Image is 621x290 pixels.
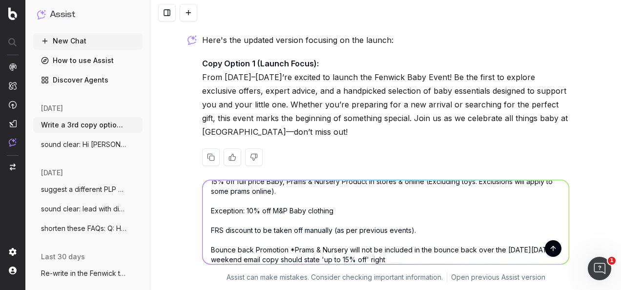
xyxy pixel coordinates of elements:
[41,140,127,149] span: sound clear: Hi [PERSON_NAME], would it be poss
[41,185,127,194] span: suggest a different PLP name for 'gifts
[608,257,616,265] span: 1
[41,168,63,178] span: [DATE]
[33,33,143,49] button: New Chat
[33,53,143,68] a: How to use Assist
[33,182,143,197] button: suggest a different PLP name for 'gifts
[9,248,17,256] img: Setting
[9,63,17,71] img: Analytics
[33,266,143,281] button: Re-write in the Fenwick tone of voice:
[33,201,143,217] button: sound clear: lead with discount offer me
[9,82,17,90] img: Intelligence
[9,120,17,127] img: Studio
[33,72,143,88] a: Discover Agents
[202,33,569,47] p: Here's the updated version focusing on the launch:
[227,272,443,282] p: Assist can make mistakes. Consider checking important information.
[9,138,17,146] img: Assist
[41,104,63,113] span: [DATE]
[8,7,17,20] img: Botify logo
[588,257,611,280] iframe: Intercom live chat
[33,117,143,133] button: Write a 3rd copy option for the main bod
[50,8,75,21] h1: Assist
[33,221,143,236] button: shorten these FAQs: Q: How long is the e
[41,269,127,278] span: Re-write in the Fenwick tone of voice:
[202,59,319,68] strong: Copy Option 1 (Launch Focus):
[202,57,569,139] p: From [DATE]–[DATE]’re excited to launch the Fenwick Baby Event! Be the first to explore exclusive...
[187,35,197,45] img: Botify assist logo
[10,164,16,170] img: Switch project
[203,180,569,264] textarea: based on this offer message: OFFER:​ 15% off full price Baby, Prams & Nursery Product in stores &...
[9,101,17,109] img: Activation
[37,10,46,19] img: Assist
[41,120,127,130] span: Write a 3rd copy option for the main bod
[37,8,139,21] button: Assist
[41,224,127,233] span: shorten these FAQs: Q: How long is the e
[41,252,85,262] span: last 30 days
[41,204,127,214] span: sound clear: lead with discount offer me
[33,137,143,152] button: sound clear: Hi [PERSON_NAME], would it be poss
[9,267,17,274] img: My account
[451,272,545,282] a: Open previous Assist version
